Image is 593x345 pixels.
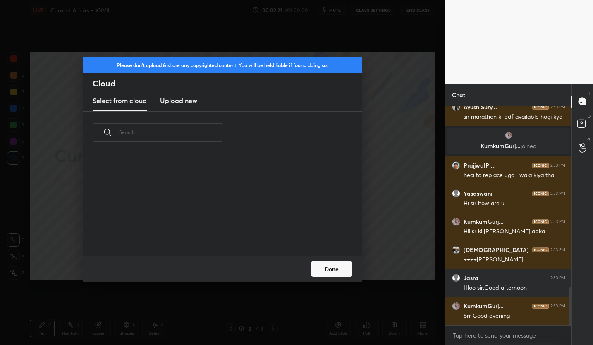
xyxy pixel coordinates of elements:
div: Hii sr ki [PERSON_NAME] apka.. [464,228,565,236]
button: Done [311,261,352,277]
div: Please don't upload & share any copyrighted content. You will be held liable if found doing so. [83,57,362,73]
div: Srr Good evening [464,312,565,320]
h6: Yasaswani [464,190,493,197]
div: heci to replace ugc... wala kiya tha [464,171,565,180]
img: iconic-dark.1390631f.png [532,163,549,168]
img: default.png [452,274,460,282]
img: 33403831a00e428f91c4275927c7da5e.jpg [452,302,460,310]
h6: KumkumGurj... [464,302,504,310]
div: Hi sir how are u [464,199,565,208]
div: sir marathon ki pdf available hogi kya [464,113,565,121]
p: Chat [445,84,472,106]
div: 2:53 PM [550,163,565,168]
h6: Ayush Sury... [464,103,497,111]
p: D [588,113,591,120]
div: grid [83,151,352,256]
h3: Select from cloud [93,96,147,105]
div: 2:53 PM [550,304,565,309]
h2: Cloud [93,78,362,89]
img: default.png [452,189,460,198]
div: grid [445,106,572,325]
img: 33403831a00e428f91c4275927c7da5e.jpg [452,218,460,226]
img: iconic-dark.1390631f.png [532,191,549,196]
p: G [587,137,591,143]
img: c8aa66c57a514772bd720eaa74909605.jpg [452,161,460,170]
h6: Jasra [464,274,478,282]
div: Hloo sir,Good afternoon [464,284,565,292]
img: iconic-dark.1390631f.png [532,105,549,110]
div: 2:53 PM [550,219,565,224]
div: 2:53 PM [550,247,565,252]
img: iconic-dark.1390631f.png [532,219,549,224]
div: ++++[PERSON_NAME] [464,256,565,264]
input: Search [119,115,223,150]
h6: [DEMOGRAPHIC_DATA] [464,246,529,254]
h6: PrajjwalPr... [464,162,496,169]
img: iconic-dark.1390631f.png [532,304,549,309]
div: 2:53 PM [550,276,565,280]
img: 33403831a00e428f91c4275927c7da5e.jpg [505,131,513,139]
div: 2:53 PM [550,191,565,196]
h3: Upload new [160,96,197,105]
img: 3 [452,103,460,111]
p: KumkumGurj... [452,143,565,149]
span: joined [521,142,537,150]
p: T [588,90,591,96]
h6: KumkumGurj... [464,218,504,225]
img: iconic-dark.1390631f.png [532,247,549,252]
div: 2:53 PM [550,105,565,110]
img: 423326c9e19049979fb3a1b041a81b46.jpg [452,246,460,254]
